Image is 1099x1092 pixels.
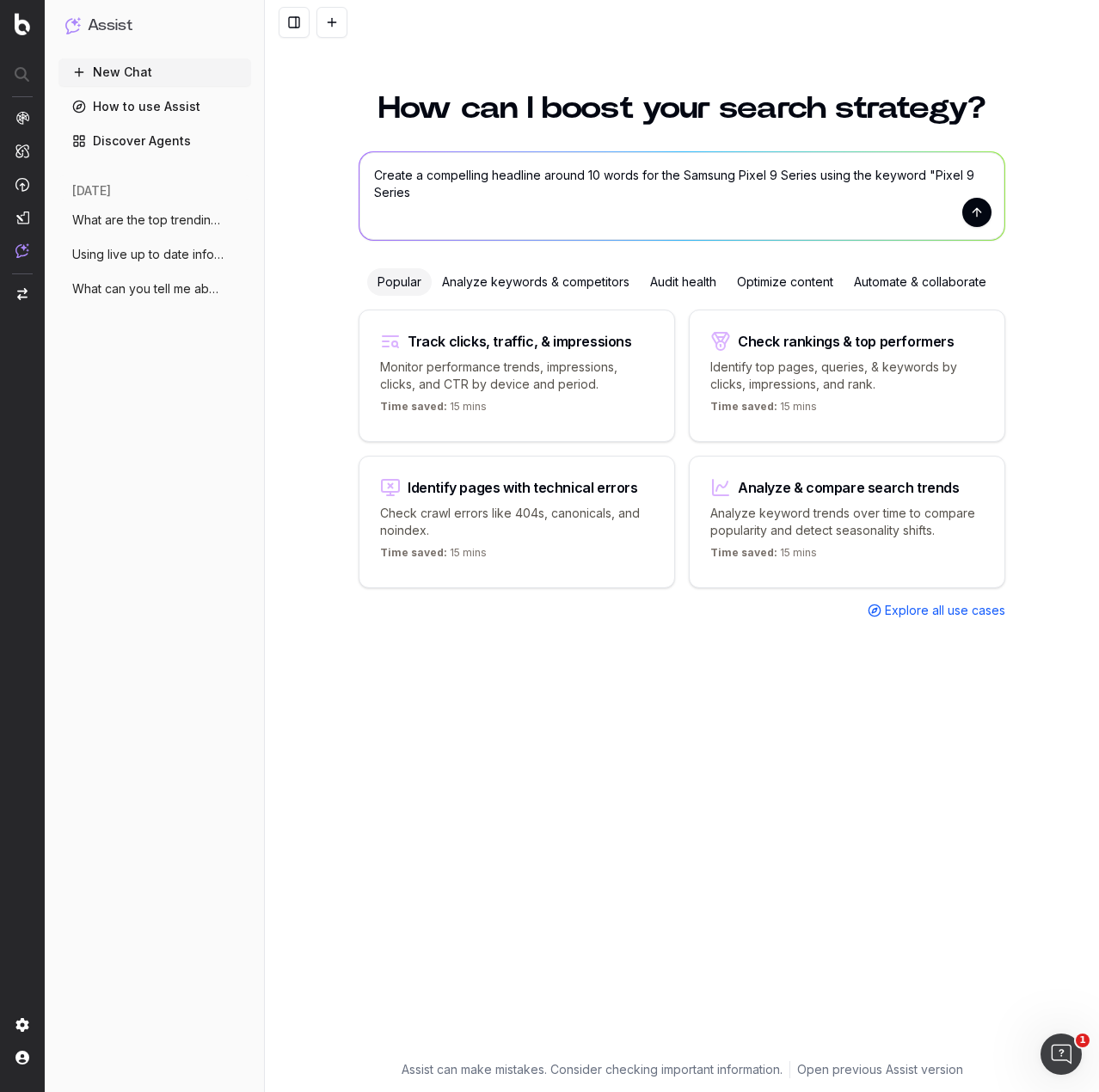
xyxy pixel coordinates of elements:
[15,177,29,192] img: Activation
[58,93,251,120] a: How to use Assist
[710,546,777,559] span: Time saved:
[380,359,654,393] p: Monitor performance trends, impressions, clicks, and CTR by device and period.
[710,400,817,420] p: 15 mins
[797,1061,963,1078] a: Open previous Assist version
[359,152,1004,240] textarea: Create a compelling headline around 10 words for the Samsung Pixel 9 Series using the keyword "Pi...
[15,144,29,158] img: Intelligence
[380,400,487,420] p: 15 mins
[15,1018,29,1032] img: Setting
[1076,1034,1090,1047] span: 1
[367,268,432,296] div: Popular
[359,93,1005,124] h1: How can I boost your search strategy?
[844,268,997,296] div: Automate & collaborate
[710,359,984,393] p: Identify top pages, queries, & keywords by clicks, impressions, and rank.
[17,288,28,300] img: Switch project
[710,505,984,539] p: Analyze keyword trends over time to compare popularity and detect seasonality shifts.
[380,546,487,567] p: 15 mins
[380,505,654,539] p: Check crawl errors like 404s, canonicals, and noindex.
[58,241,251,268] button: Using live up to date information as of
[88,14,132,38] h1: Assist
[432,268,640,296] div: Analyze keywords & competitors
[58,206,251,234] button: What are the top trending topics for Tec
[72,182,111,199] span: [DATE]
[58,275,251,303] button: What can you tell me about Garmin Watche
[727,268,844,296] div: Optimize content
[380,546,447,559] span: Time saved:
[408,334,632,348] div: Track clicks, traffic, & impressions
[58,127,251,155] a: Discover Agents
[72,212,224,229] span: What are the top trending topics for Tec
[885,602,1005,619] span: Explore all use cases
[738,481,960,494] div: Analyze & compare search trends
[15,243,29,258] img: Assist
[640,268,727,296] div: Audit health
[72,246,224,263] span: Using live up to date information as of
[15,211,29,224] img: Studio
[710,400,777,413] span: Time saved:
[58,58,251,86] button: New Chat
[15,1051,29,1064] img: My account
[408,481,638,494] div: Identify pages with technical errors
[868,602,1005,619] a: Explore all use cases
[1041,1034,1082,1075] iframe: Intercom live chat
[15,111,29,125] img: Analytics
[65,14,244,38] button: Assist
[380,400,447,413] span: Time saved:
[15,13,30,35] img: Botify logo
[402,1061,783,1078] p: Assist can make mistakes. Consider checking important information.
[738,334,955,348] div: Check rankings & top performers
[710,546,817,567] p: 15 mins
[65,17,81,34] img: Assist
[72,280,224,298] span: What can you tell me about Garmin Watche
